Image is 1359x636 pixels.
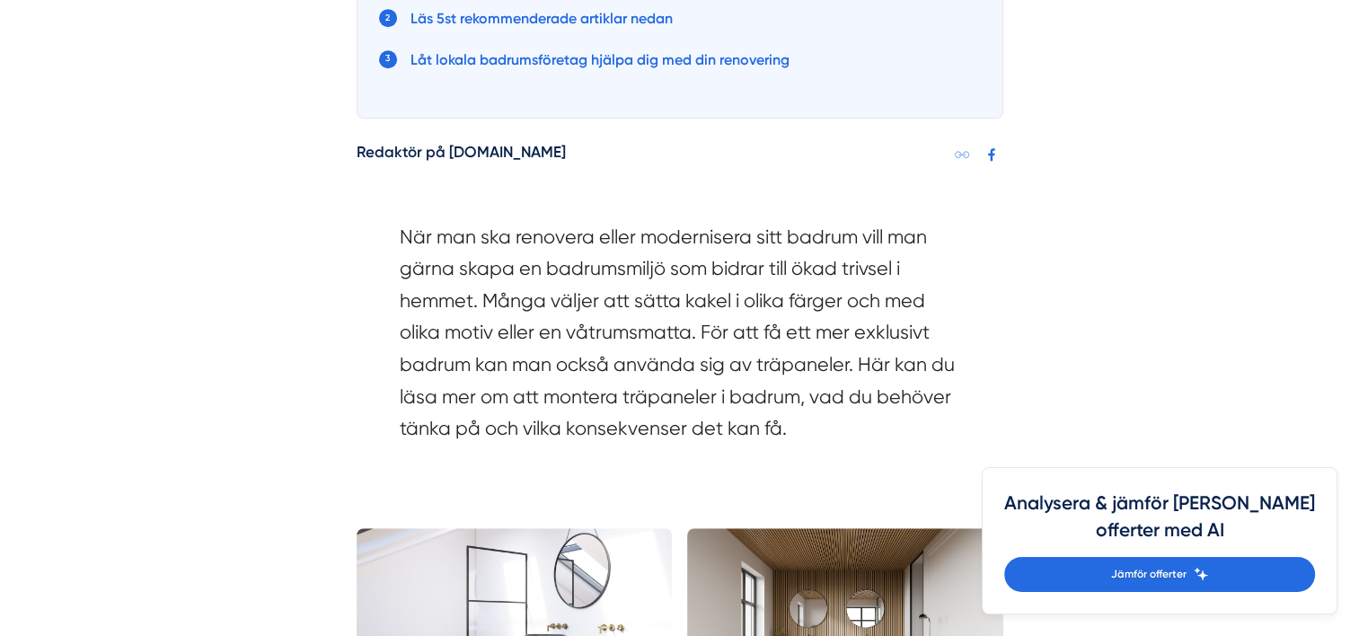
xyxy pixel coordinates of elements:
[951,144,974,166] a: Kopiera länk
[410,51,790,68] a: Låt lokala badrumsföretag hjälpa dig med din renovering
[1004,557,1315,592] a: Jämför offerter
[1004,490,1315,557] h4: Analysera & jämför [PERSON_NAME] offerter med AI
[984,147,999,162] svg: Facebook
[400,221,960,454] section: När man ska renovera eller modernisera sitt badrum vill man gärna skapa en badrumsmiljö som bidra...
[981,144,1003,166] a: Dela på Facebook
[410,10,673,27] a: Läs 5st rekommenderade artiklar nedan
[357,140,566,169] h5: Redaktör på [DOMAIN_NAME]
[1111,566,1187,583] span: Jämför offerter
